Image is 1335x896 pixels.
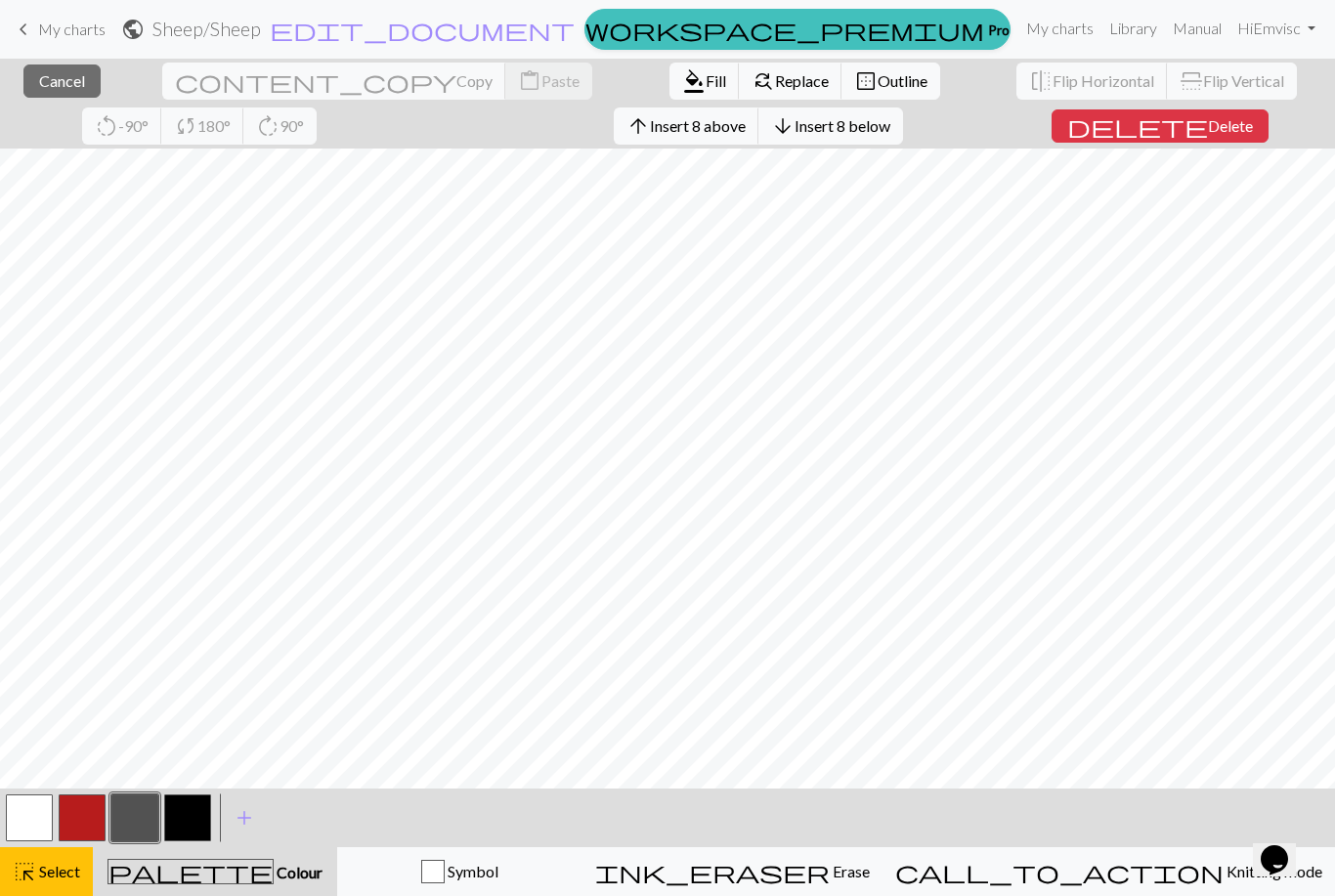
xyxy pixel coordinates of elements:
span: edit_document [270,16,575,43]
span: Replace [775,71,829,90]
button: 180° [161,107,244,145]
button: Outline [841,63,940,100]
span: call_to_action [895,858,1224,885]
span: delete [1067,112,1208,140]
button: Cancel [23,64,101,98]
span: Delete [1208,116,1253,135]
button: 90° [243,107,317,145]
span: 90° [280,116,304,135]
span: Knitting mode [1224,862,1322,880]
a: Pro [584,9,1011,50]
span: Erase [830,862,870,880]
span: find_replace [752,67,775,95]
span: Outline [878,71,927,90]
h2: Sheep / Sheep [152,18,261,40]
button: Fill [669,63,740,100]
button: Insert 8 below [758,107,903,145]
span: My charts [38,20,106,38]
button: Replace [739,63,842,100]
a: My charts [12,13,106,46]
span: arrow_upward [626,112,650,140]
span: rotate_left [95,112,118,140]
span: Symbol [445,862,498,880]
span: Select [36,862,80,880]
span: public [121,16,145,43]
button: Delete [1052,109,1269,143]
a: HiEmvisc [1229,9,1323,48]
span: Flip Horizontal [1053,71,1154,90]
span: format_color_fill [682,67,706,95]
button: Copy [162,63,506,100]
span: Insert 8 above [650,116,746,135]
span: arrow_downward [771,112,795,140]
span: keyboard_arrow_left [12,16,35,43]
button: Flip Horizontal [1016,63,1168,100]
span: flip [1178,69,1205,93]
span: highlight_alt [13,858,36,885]
button: Erase [582,847,883,896]
span: border_outer [854,67,878,95]
span: rotate_right [256,112,280,140]
a: Manual [1165,9,1229,48]
a: Library [1101,9,1165,48]
button: -90° [82,107,162,145]
span: Fill [706,71,726,90]
span: Cancel [39,71,85,90]
span: ink_eraser [595,858,830,885]
span: add [233,804,256,832]
button: Knitting mode [883,847,1335,896]
span: Copy [456,71,493,90]
iframe: chat widget [1253,818,1315,876]
span: -90° [118,116,149,135]
button: Insert 8 above [614,107,759,145]
span: Colour [274,863,323,881]
a: My charts [1018,9,1101,48]
span: palette [108,858,273,885]
span: content_copy [175,67,456,95]
button: Symbol [337,847,582,896]
span: sync [174,112,197,140]
span: workspace_premium [585,16,984,43]
span: 180° [197,116,231,135]
span: Insert 8 below [795,116,890,135]
span: flip [1029,67,1053,95]
button: Flip Vertical [1167,63,1297,100]
span: Flip Vertical [1203,71,1284,90]
button: Colour [93,847,337,896]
